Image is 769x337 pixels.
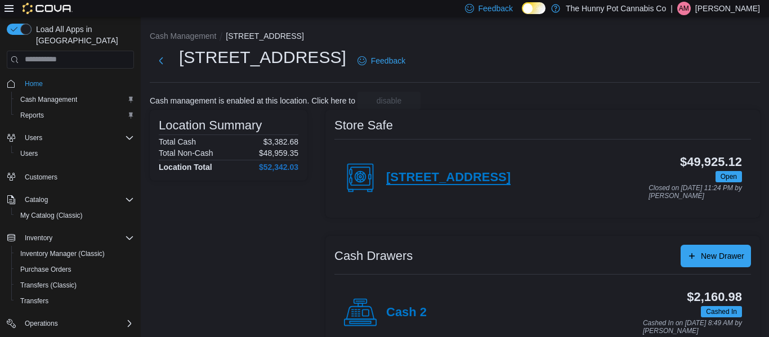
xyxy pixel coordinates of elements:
p: Closed on [DATE] 11:24 PM by [PERSON_NAME] [649,185,742,200]
button: New Drawer [681,245,751,267]
button: Home [2,75,138,92]
h3: $2,160.98 [687,290,742,304]
button: Inventory Manager (Classic) [11,246,138,262]
span: Catalog [20,193,134,206]
span: Users [25,133,42,142]
span: disable [377,95,401,106]
span: Customers [25,173,57,182]
p: Cash management is enabled at this location. Click here to [150,96,355,105]
span: Purchase Orders [20,265,71,274]
a: Home [20,77,47,91]
a: Users [16,147,42,160]
span: Feedback [479,3,513,14]
span: Cashed In [701,306,742,317]
a: Cash Management [16,93,82,106]
h6: Total Cash [159,137,196,146]
h1: [STREET_ADDRESS] [179,46,346,69]
span: New Drawer [701,250,744,262]
button: Customers [2,168,138,185]
span: Users [20,149,38,158]
p: $48,959.35 [259,149,298,158]
span: Operations [20,317,134,330]
span: AM [679,2,689,15]
span: Home [20,77,134,91]
a: Purchase Orders [16,263,76,276]
button: Inventory [2,230,138,246]
span: Cash Management [20,95,77,104]
button: disable [357,92,421,110]
h3: Location Summary [159,119,262,132]
button: Cash Management [150,32,216,41]
span: Load All Apps in [GEOGRAPHIC_DATA] [32,24,134,46]
span: Inventory [20,231,134,245]
button: Inventory [20,231,57,245]
span: Users [20,131,134,145]
button: Users [20,131,47,145]
span: Catalog [25,195,48,204]
button: Purchase Orders [11,262,138,277]
button: Users [2,130,138,146]
a: Feedback [353,50,410,72]
p: Cashed In on [DATE] 8:49 AM by [PERSON_NAME] [643,320,742,335]
span: Transfers [16,294,134,308]
span: Home [25,79,43,88]
a: Inventory Manager (Classic) [16,247,109,260]
span: Inventory Manager (Classic) [16,247,134,260]
span: Operations [25,319,58,328]
span: Customers [20,169,134,183]
input: Dark Mode [522,2,546,14]
a: Customers [20,170,62,184]
span: Reports [20,111,44,120]
p: $3,382.68 [263,137,298,146]
p: [PERSON_NAME] [695,2,760,15]
span: Open [721,172,737,182]
p: The Hunny Pot Cannabis Co [566,2,666,15]
button: Catalog [2,192,138,208]
span: Users [16,147,134,160]
span: My Catalog (Classic) [16,209,134,222]
h3: $49,925.12 [680,155,742,169]
a: My Catalog (Classic) [16,209,87,222]
span: Cash Management [16,93,134,106]
button: [STREET_ADDRESS] [226,32,303,41]
span: Feedback [371,55,405,66]
button: Transfers [11,293,138,309]
a: Transfers (Classic) [16,278,81,292]
a: Reports [16,109,48,122]
span: Open [716,171,742,182]
span: Purchase Orders [16,263,134,276]
img: Cova [23,3,73,14]
button: Reports [11,107,138,123]
h4: $52,342.03 [259,163,298,172]
button: Users [11,146,138,161]
h4: Location Total [159,163,212,172]
button: My Catalog (Classic) [11,208,138,223]
a: Transfers [16,294,53,308]
h6: Total Non-Cash [159,149,213,158]
h3: Cash Drawers [334,249,413,263]
h4: [STREET_ADDRESS] [386,170,511,185]
span: Inventory Manager (Classic) [20,249,105,258]
span: My Catalog (Classic) [20,211,83,220]
button: Operations [20,317,62,330]
span: Reports [16,109,134,122]
h4: Cash 2 [386,305,427,320]
h3: Store Safe [334,119,393,132]
button: Cash Management [11,92,138,107]
button: Operations [2,316,138,331]
div: Ashley Moase [677,2,691,15]
span: Transfers (Classic) [20,281,77,290]
button: Catalog [20,193,52,206]
button: Next [150,50,172,72]
span: Inventory [25,233,52,242]
nav: An example of EuiBreadcrumbs [150,30,760,44]
span: Cashed In [706,307,737,317]
span: Transfers [20,296,48,305]
p: | [670,2,673,15]
span: Transfers (Classic) [16,278,134,292]
button: Transfers (Classic) [11,277,138,293]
